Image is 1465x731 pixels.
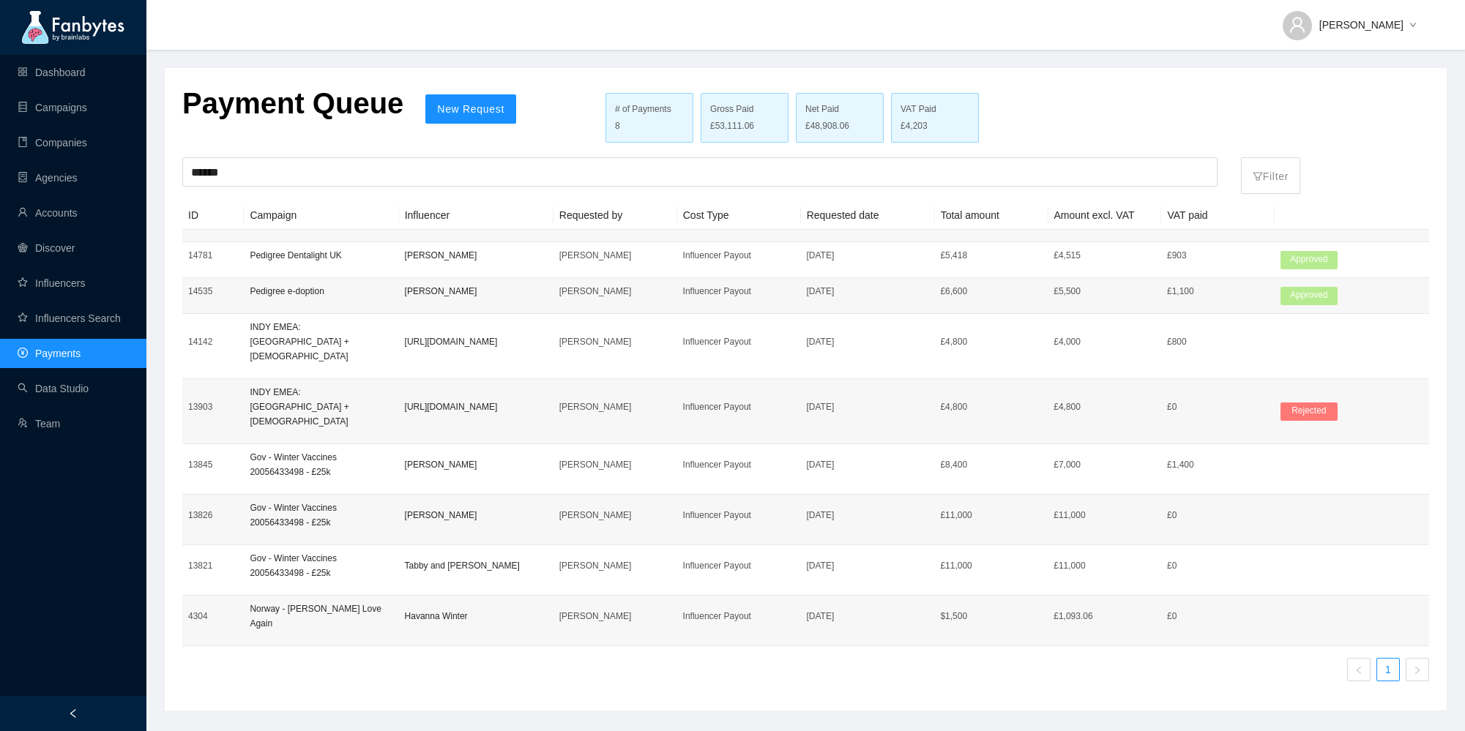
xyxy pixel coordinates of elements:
[18,67,86,78] a: appstoreDashboard
[1054,508,1155,522] p: £11,000
[940,248,1042,263] p: £ 5,418
[559,457,671,472] p: [PERSON_NAME]
[182,201,244,230] th: ID
[683,334,795,349] p: Influencer Payout
[188,334,238,349] p: 14142
[683,457,795,472] p: Influencer Payout
[405,248,548,263] p: [PERSON_NAME]
[188,609,238,623] p: 4304
[615,102,684,116] div: # of Payments
[940,609,1042,623] p: $ 1,500
[437,103,504,115] span: New Request
[1406,658,1429,681] button: right
[683,248,795,263] p: Influencer Payout
[405,400,548,414] p: [URL][DOMAIN_NAME]
[18,242,75,254] a: radar-chartDiscover
[18,312,121,324] a: starInfluencers Search
[1167,334,1269,349] p: £800
[1406,658,1429,681] li: Next Page
[1347,658,1371,681] li: Previous Page
[244,201,398,230] th: Campaign
[182,86,403,121] p: Payment Queue
[901,119,928,133] span: £4,203
[1409,21,1417,30] span: down
[250,320,392,364] p: INDY EMEA: [GEOGRAPHIC_DATA] + [DEMOGRAPHIC_DATA]
[677,201,801,230] th: Cost Type
[1319,17,1404,33] span: [PERSON_NAME]
[806,248,928,263] p: [DATE]
[940,400,1042,414] p: £ 4,800
[405,284,548,299] p: [PERSON_NAME]
[1167,609,1269,623] p: £0
[683,284,795,299] p: Influencer Payout
[940,558,1042,573] p: £ 11,000
[399,201,553,230] th: Influencer
[250,385,392,429] p: INDY EMEA: [GEOGRAPHIC_DATA] + [DEMOGRAPHIC_DATA]
[806,457,928,472] p: [DATE]
[1167,457,1269,472] p: £1,400
[405,558,548,573] p: Tabby and [PERSON_NAME]
[250,551,392,580] p: Gov - Winter Vaccines 20056433498 - £25k
[805,102,874,116] div: Net Paid
[1048,201,1162,230] th: Amount excl. VAT
[1253,171,1263,181] span: filter
[1377,659,1399,681] a: 1
[1167,248,1269,263] p: £903
[710,119,754,133] span: £53,111.06
[1281,402,1338,421] span: Rejected
[901,102,969,116] div: VAT Paid
[1054,284,1155,299] p: £5,500
[18,277,85,289] a: starInfluencers
[18,348,81,359] a: pay-circlePayments
[18,102,87,113] a: databaseCampaigns
[1271,7,1428,31] button: [PERSON_NAME]down
[68,708,78,719] span: left
[405,334,548,349] p: [URL][DOMAIN_NAME]
[935,201,1048,230] th: Total amount
[940,508,1042,522] p: £ 11,000
[250,601,392,631] p: Norway - [PERSON_NAME] Love Again
[1354,666,1363,675] span: left
[940,334,1042,349] p: £ 4,800
[250,450,392,479] p: Gov - Winter Vaccines 20056433498 - £25k
[188,508,238,522] p: 13826
[18,172,78,184] a: containerAgencies
[1054,609,1155,623] p: £1,093.06
[559,400,671,414] p: [PERSON_NAME]
[18,418,60,430] a: usergroup-addTeam
[250,248,392,263] p: Pedigree Dentalight UK
[188,400,238,414] p: 13903
[250,501,392,530] p: Gov - Winter Vaccines 20056433498 - £25k
[559,558,671,573] p: [PERSON_NAME]
[1054,457,1155,472] p: £7,000
[405,609,548,623] p: Havanna Winter
[683,508,795,522] p: Influencer Payout
[559,508,671,522] p: [PERSON_NAME]
[1289,16,1306,34] span: user
[250,284,392,299] p: Pedigree e-doption
[559,609,671,623] p: [PERSON_NAME]
[1167,558,1269,573] p: £0
[188,284,238,299] p: 14535
[615,121,620,131] span: 8
[188,558,238,573] p: 13821
[806,334,928,349] p: [DATE]
[940,457,1042,472] p: £ 8,400
[1054,334,1155,349] p: £4,000
[710,102,779,116] div: Gross Paid
[683,400,795,414] p: Influencer Payout
[683,558,795,573] p: Influencer Payout
[805,119,849,133] span: £48,908.06
[1167,284,1269,299] p: £1,100
[559,334,671,349] p: [PERSON_NAME]
[18,383,89,394] a: searchData Studio
[801,201,935,230] th: Requested date
[806,558,928,573] p: [DATE]
[806,400,928,414] p: [DATE]
[405,508,548,522] p: [PERSON_NAME]
[188,248,238,263] p: 14781
[1167,508,1269,522] p: £0
[559,248,671,263] p: [PERSON_NAME]
[553,201,677,230] th: Requested by
[1253,161,1289,184] p: Filter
